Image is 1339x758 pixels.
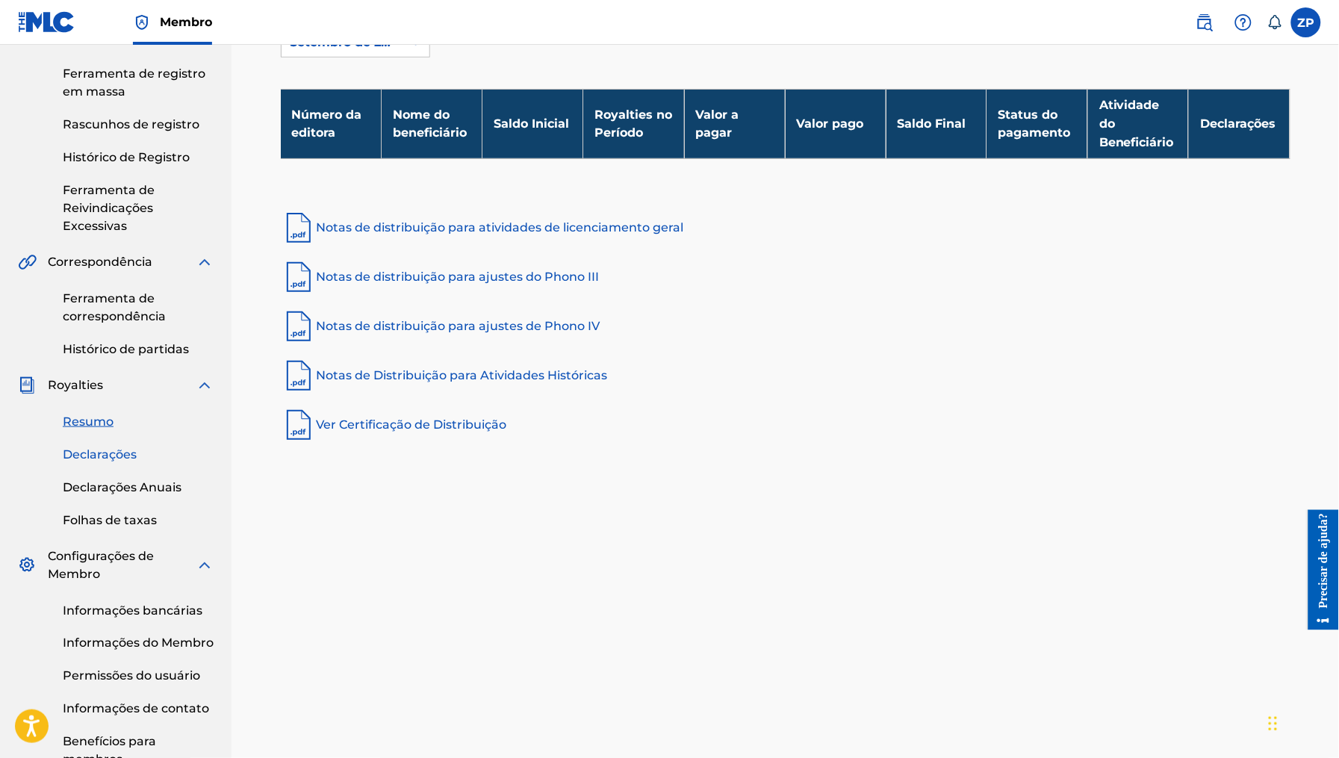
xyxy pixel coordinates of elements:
[63,116,214,134] a: Rascunhos de registro
[281,210,1290,246] a: Notas de distribuição para atividades de licenciamento geral
[281,407,1290,443] a: Ver Certificação de Distribuição
[63,702,209,716] font: Informações de contato
[63,342,189,356] font: Histórico de partidas
[63,149,214,167] a: Histórico de Registro
[1297,510,1339,630] iframe: Centro de Recursos
[1264,686,1339,758] iframe: Widget de bate-papo
[63,513,157,527] font: Folhas de taxas
[281,308,317,344] img: pdf
[281,259,1290,295] a: Notas de distribuição para ajustes do Phono III
[317,220,684,234] font: Notas de distribuição para atividades de licenciamento geral
[63,414,114,429] font: Resumo
[898,117,966,131] font: Saldo Final
[281,259,317,295] img: pdf
[317,319,600,333] font: Notas de distribuição para ajustes de Phono IV
[63,117,199,131] font: Rascunhos de registro
[494,117,569,131] font: Saldo Inicial
[18,253,37,271] img: Correspondência
[63,479,214,497] a: Declarações Anuais
[281,407,317,443] img: pdf
[20,3,33,98] font: Precisar de ajuda?
[696,108,739,140] font: Valor a pagar
[63,602,214,620] a: Informações bancárias
[48,549,154,581] font: Configurações de Membro
[1190,7,1220,37] a: Pesquisa pública
[196,376,214,394] img: expandir
[63,66,205,99] font: Ferramenta de registro em massa
[1228,7,1258,37] div: Ajuda
[281,358,317,394] img: pdf
[63,636,214,650] font: Informações do Membro
[63,446,214,464] a: Declarações
[18,556,36,574] img: Configurações de Membro
[1234,13,1252,31] img: ajuda
[18,376,36,394] img: Royalties
[1291,7,1321,37] div: Menu do usuário
[292,108,362,140] font: Número da editora
[63,668,214,686] a: Permissões do usuário
[63,700,214,718] a: Informações de contato
[797,117,864,131] font: Valor pago
[63,341,214,358] a: Histórico de partidas
[63,181,214,235] a: Ferramenta de Reivindicações Excessivas
[133,13,151,31] img: Principal detentor de direitos autorais
[63,413,214,431] a: Resumo
[63,669,200,683] font: Permissões do usuário
[63,480,181,494] font: Declarações Anuais
[1269,701,1278,746] div: Arrastar
[196,253,214,271] img: expandir
[63,150,190,164] font: Histórico de Registro
[393,108,467,140] font: Nome do beneficiário
[317,417,507,432] font: Ver Certificação de Distribuição
[317,270,600,284] font: Notas de distribuição para ajustes do Phono III
[196,556,214,574] img: expandir
[63,635,214,653] a: Informações do Membro
[281,308,1290,344] a: Notas de distribuição para ajustes de Phono IV
[594,108,672,140] font: Royalties no Período
[63,290,214,326] a: Ferramenta de correspondência
[63,65,214,101] a: Ferramenta de registro em massa
[317,368,608,382] font: Notas de Distribuição para Atividades Históricas
[281,210,317,246] img: pdf
[63,447,137,462] font: Declarações
[1196,13,1214,31] img: procurar
[63,183,155,233] font: Ferramenta de Reivindicações Excessivas
[998,108,1071,140] font: Status do pagamento
[1099,98,1174,149] font: Atividade do Beneficiário
[18,11,75,33] img: Logotipo da MLC
[63,603,202,618] font: Informações bancárias
[63,291,166,323] font: Ferramenta de correspondência
[1200,117,1276,131] font: Declarações
[160,15,212,29] font: Membro
[63,512,214,529] a: Folhas de taxas
[1267,15,1282,30] div: Notificações
[48,255,152,269] font: Correspondência
[281,358,1290,394] a: Notas de Distribuição para Atividades Históricas
[48,378,103,392] font: Royalties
